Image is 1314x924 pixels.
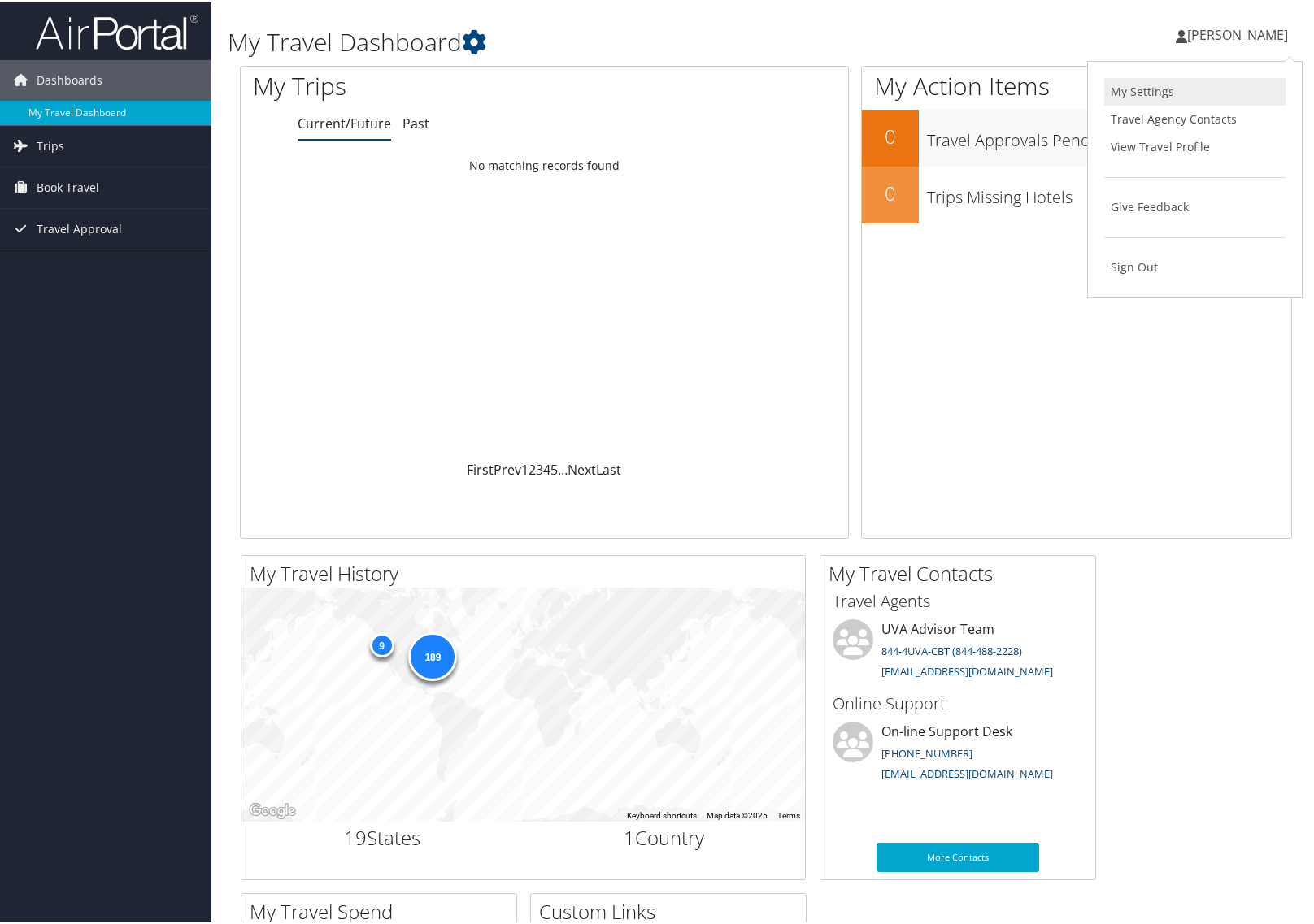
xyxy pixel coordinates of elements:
a: My Settings [1104,76,1286,103]
a: Sign Out [1104,251,1286,279]
h1: My Action Items [862,67,1291,101]
a: Current/Future [298,112,391,130]
span: Dashboards [37,58,102,98]
a: Next [568,458,596,476]
span: Book Travel [37,165,99,206]
span: Map data ©2025 [707,809,768,818]
a: 4 [543,458,550,476]
h2: Custom Links [539,896,806,923]
h3: Trips Missing Hotels [927,176,1291,206]
a: 1 [521,458,529,476]
span: … [558,458,568,476]
td: No matching records found [241,149,848,178]
a: Travel Agency Contacts [1104,103,1286,131]
h3: Travel Approvals Pending (Advisor Booked) [927,119,1291,150]
a: Give Feedback [1104,191,1286,219]
a: Last [596,458,621,476]
a: 2 [529,458,536,476]
a: [PERSON_NAME] [1176,8,1304,57]
li: UVA Advisor Team [825,617,1091,683]
li: On-line Support Desk [825,719,1091,786]
span: [PERSON_NAME] [1187,24,1288,41]
a: More Contacts [877,840,1039,870]
span: Trips [37,124,64,164]
div: 189 [408,630,457,679]
a: 5 [550,458,558,476]
div: 9 [369,631,394,655]
h2: My Travel History [250,557,805,585]
h2: My Travel Spend [250,896,516,923]
a: 0Travel Approvals Pending (Advisor Booked) [862,107,1291,164]
a: 844-4UVA-CBT (844-488-2228) [881,641,1022,656]
h2: Country [536,822,794,849]
h2: 0 [862,177,919,205]
a: [EMAIL_ADDRESS][DOMAIN_NAME] [881,764,1053,779]
img: Google [246,798,299,819]
span: Travel Approval [37,206,122,247]
a: Terms (opens in new tab) [777,809,800,818]
a: Past [402,112,429,130]
a: 0Trips Missing Hotels [862,164,1291,221]
a: View Travel Profile [1104,131,1286,158]
span: 1 [624,822,635,848]
a: First [467,458,494,476]
a: 3 [536,458,543,476]
a: [EMAIL_ADDRESS][DOMAIN_NAME] [881,662,1053,676]
a: [PHONE_NUMBER] [881,744,972,758]
h2: States [254,822,511,849]
h2: My Travel Contacts [829,557,1095,585]
span: 19 [344,822,367,848]
h3: Online Support [833,690,1083,713]
h1: My Travel Dashboard [228,23,946,57]
a: Open this area in Google Maps (opens a new window) [246,798,299,819]
h3: Travel Agents [833,588,1083,610]
h1: My Trips [253,67,583,101]
h2: 0 [862,120,919,148]
button: Keyboard shortcuts [627,808,697,819]
a: Prev [494,458,521,476]
img: airportal-logo.png [36,11,198,49]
